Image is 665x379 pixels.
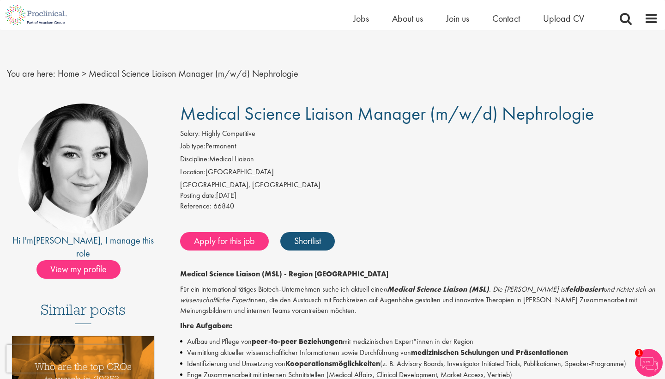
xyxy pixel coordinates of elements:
span: 1 [635,349,643,357]
div: [GEOGRAPHIC_DATA], [GEOGRAPHIC_DATA] [180,180,658,190]
strong: Medical Science Liaison (MSL) [387,284,489,294]
em: n . Die [PERSON_NAME] ist und richtet sich an wissenschaftliche Expert [180,284,655,305]
div: Hi I'm , I manage this role [7,234,159,260]
label: Salary: [180,128,200,139]
li: Identifizierung und Umsetzung von (z. B. Advisory Boards, Investigator Initiated Trials, Publikat... [180,358,658,369]
a: Jobs [353,12,369,24]
label: Job type: [180,141,206,152]
div: [DATE] [180,190,658,201]
img: Chatbot [635,349,663,377]
a: Join us [446,12,469,24]
span: Highly Competitive [202,128,255,138]
span: View my profile [36,260,121,279]
strong: peer-to-peer Beziehungen [252,336,343,346]
label: Discipline: [180,154,209,165]
a: [PERSON_NAME] [33,234,101,246]
li: [GEOGRAPHIC_DATA] [180,167,658,180]
label: Location: [180,167,206,177]
strong: Kooperationsmöglichkeiten [285,359,380,368]
strong: Ihre Aufgaben: [180,321,232,330]
a: Shortlist [280,232,335,251]
span: Medical Science Liaison Manager (m/w/d) Nephrologie [180,102,594,125]
h3: Similar posts [41,302,126,324]
strong: medizinischen Schulungen und Präsentationen [411,348,568,357]
a: Apply for this job [180,232,269,251]
iframe: reCAPTCHA [6,345,125,373]
strong: Medical Science Liaison (MSL) - Region [GEOGRAPHIC_DATA] [180,269,388,279]
img: imeage of recruiter Greta Prestel [18,104,148,234]
a: Contact [492,12,520,24]
label: Reference: [180,201,212,212]
strong: feldbasiert [566,284,604,294]
span: You are here: [7,67,55,79]
span: Medical Science Liaison Manager (m/w/d) Nephrologie [89,67,298,79]
a: View my profile [36,262,130,274]
li: Aufbau und Pflege von mit medizinischen Expert*innen in der Region [180,336,658,347]
li: Vermittlung aktueller wissenschaftlicher Informationen sowie Durchführung von [180,347,658,358]
a: breadcrumb link [58,67,79,79]
a: Upload CV [543,12,584,24]
span: 66840 [213,201,234,211]
a: About us [392,12,423,24]
li: Permanent [180,141,658,154]
span: > [82,67,86,79]
span: Posting date: [180,190,216,200]
p: Für ein international tätiges Biotech-Unternehmen suche ich aktuell eine innen, die den Austausch... [180,284,658,316]
li: Medical Liaison [180,154,658,167]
